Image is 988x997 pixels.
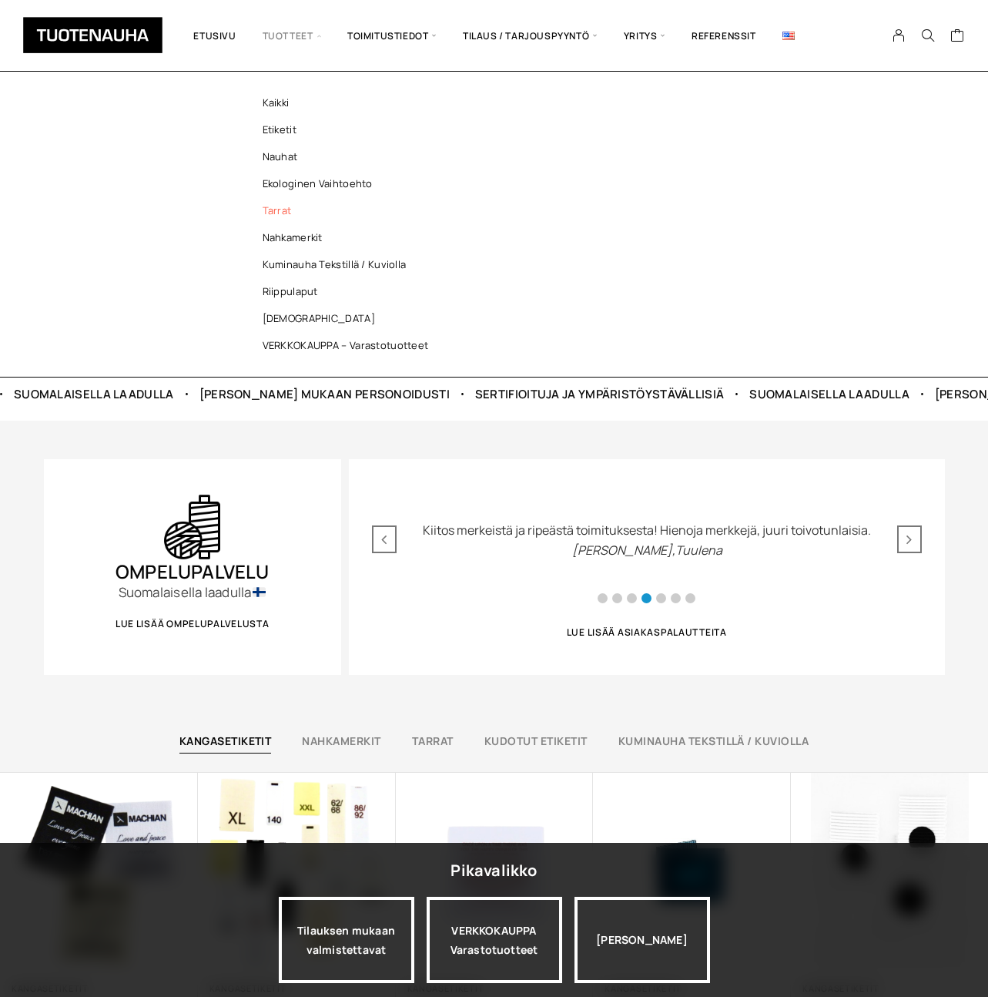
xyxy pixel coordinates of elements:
[427,897,562,983] div: VERKKOKAUPPA Varastotuotteet
[253,586,266,599] img: 🇫🇮
[197,386,447,402] div: [PERSON_NAME] mukaan personoidusti
[410,520,883,576] div: 4 / 7
[412,733,454,748] a: Tarrat
[618,733,809,748] a: Kuminauha tekstillä / kuviolla
[238,116,461,143] a: Etiketit
[279,897,414,983] a: Tilauksen mukaan valmistettavat
[238,305,461,332] a: [DEMOGRAPHIC_DATA]
[473,386,722,402] div: Sertifioituja ja ympäristöystävällisiä
[44,581,341,604] p: Suomalaisella laadulla
[250,12,334,59] span: Tuotteet
[675,542,722,559] a: Tuulena
[571,542,722,559] em: [PERSON_NAME],
[641,593,651,603] span: Go to slide 4
[334,12,450,59] span: Toimitustiedot
[656,593,666,603] span: Go to slide 5
[913,29,943,42] button: Search
[611,12,678,59] span: Yritys
[116,619,270,629] span: Lue lisää ompelupalvelusta
[593,773,791,971] img: Etusivu 7
[179,733,272,748] a: Kangasetiketit
[950,28,965,46] a: Cart
[238,143,461,170] a: Nauhat
[238,224,461,251] a: Nahkamerkit
[198,773,396,971] img: Etusivu 4
[238,170,461,197] a: Ekologinen vaihtoehto
[678,12,769,59] a: Referenssit
[527,613,766,652] a: Lue lisää asiakaspalautteita
[484,733,588,748] a: Kudotut etiketit
[450,857,537,885] div: Pikavalikko
[238,89,461,116] a: Kaikki
[685,593,695,603] span: Go to slide 7
[76,605,309,643] a: Lue lisää ompelupalvelusta
[23,17,162,53] img: Tuotenauha Oy
[12,386,172,402] div: Suomalaisella laadulla
[302,733,380,748] a: Nahkamerkit
[627,593,637,603] span: Go to slide 3
[180,12,249,59] a: Etusivu
[671,593,681,603] span: Go to slide 6
[574,897,710,983] div: [PERSON_NAME]
[156,492,228,563] img: Etusivu 2
[450,12,611,59] span: Tilaus / Tarjouspyyntö
[238,251,461,278] a: Kuminauha tekstillä / kuviolla
[44,562,341,581] h2: OMPELUPALVELU
[748,386,908,402] div: Suomalaisella laadulla
[238,197,461,224] a: Tarrat
[567,628,727,637] span: Lue lisää asiakaspalautteita
[598,593,608,603] span: Go to slide 1
[238,332,461,359] a: VERKKOKAUPPA – Varastotuotteet
[782,32,795,40] img: English
[238,278,461,305] a: Riippulaput
[612,593,622,603] span: Go to slide 2
[427,897,562,983] a: VERKKOKAUPPAVarastotuotteet
[410,520,883,560] p: Kiitos merkeistä ja ripeästä toimituksesta! Hienoja merkkejä, juuri toivotunlaisia.
[884,29,914,42] a: My Account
